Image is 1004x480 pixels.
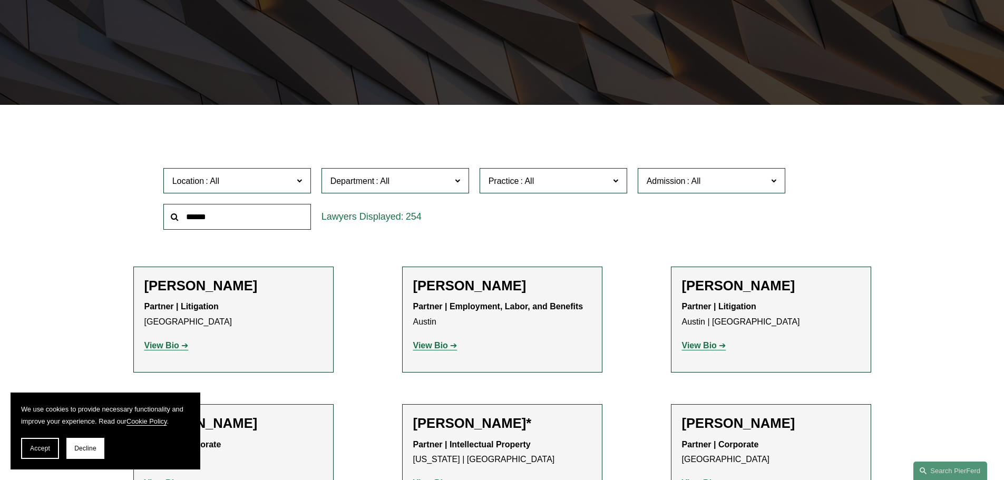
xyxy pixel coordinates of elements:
p: [US_STATE] | [GEOGRAPHIC_DATA] [413,437,591,468]
a: View Bio [413,341,457,350]
strong: Partner | Litigation [144,302,219,311]
span: Department [330,177,375,185]
span: 254 [406,211,422,222]
strong: View Bio [413,341,448,350]
h2: [PERSON_NAME] [144,278,323,294]
a: View Bio [144,341,189,350]
button: Decline [66,438,104,459]
strong: View Bio [144,341,179,350]
strong: Partner | Intellectual Property [413,440,531,449]
section: Cookie banner [11,393,200,469]
span: Location [172,177,204,185]
h2: [PERSON_NAME] [413,278,591,294]
strong: Partner | Employment, Labor, and Benefits [413,302,583,311]
p: We use cookies to provide necessary functionality and improve your experience. Read our . [21,403,190,427]
span: Accept [30,445,50,452]
a: View Bio [682,341,726,350]
p: [GEOGRAPHIC_DATA] [144,299,323,330]
p: Austin | [GEOGRAPHIC_DATA] [682,299,860,330]
h2: [PERSON_NAME] [144,415,323,432]
span: Decline [74,445,96,452]
p: [GEOGRAPHIC_DATA] [682,437,860,468]
strong: Partner | Corporate [682,440,759,449]
p: Austin [413,299,591,330]
h2: [PERSON_NAME]* [413,415,591,432]
button: Accept [21,438,59,459]
p: [US_STATE] [144,437,323,468]
a: Search this site [913,462,987,480]
strong: View Bio [682,341,717,350]
span: Admission [647,177,686,185]
a: Cookie Policy [126,417,167,425]
span: Practice [489,177,519,185]
h2: [PERSON_NAME] [682,415,860,432]
strong: Partner | Litigation [682,302,756,311]
h2: [PERSON_NAME] [682,278,860,294]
